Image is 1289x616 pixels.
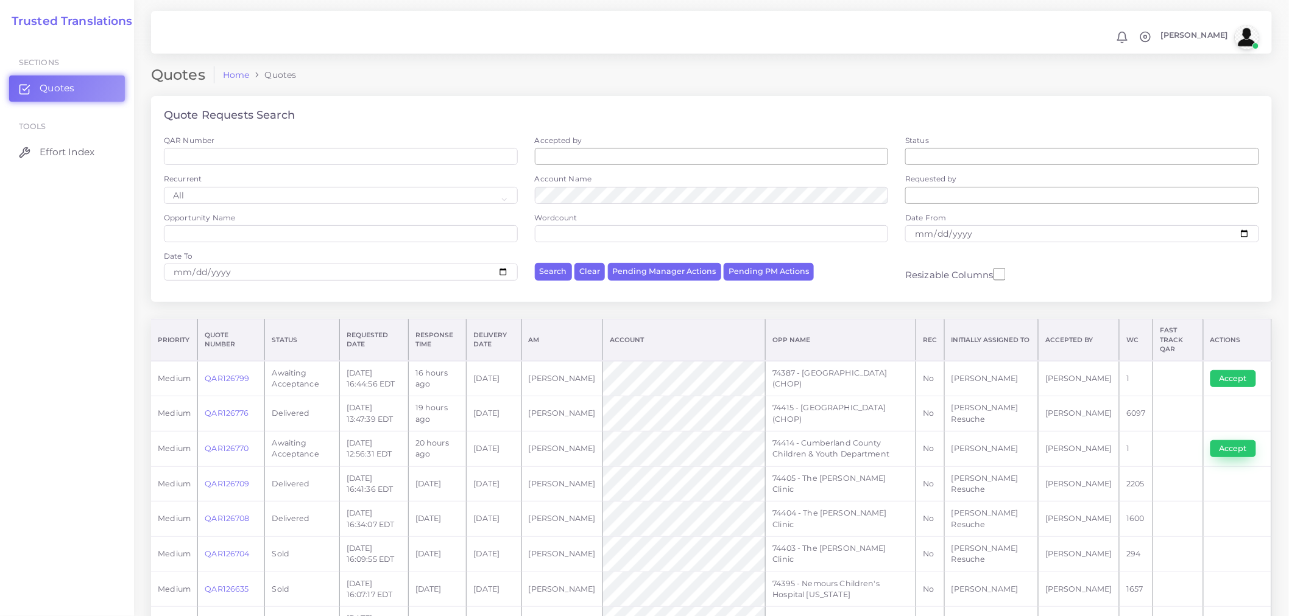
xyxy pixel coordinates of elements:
td: [DATE] [467,466,521,502]
td: 1657 [1120,572,1153,607]
a: Accept [1210,444,1265,453]
td: No [916,572,944,607]
th: Quote Number [198,320,265,361]
td: [DATE] 16:09:55 EDT [339,536,408,572]
label: Opportunity Name [164,212,235,223]
a: Quotes [9,75,125,101]
td: [PERSON_NAME] [1038,466,1119,502]
td: [DATE] 12:56:31 EDT [339,431,408,466]
td: [PERSON_NAME] Resuche [944,396,1038,432]
td: [PERSON_NAME] [1038,396,1119,432]
td: Delivered [265,502,339,537]
td: No [916,466,944,502]
a: Trusted Translations [3,15,133,29]
label: Date From [905,212,946,223]
td: 16 hours ago [408,361,467,396]
td: [DATE] [467,396,521,432]
button: Pending Manager Actions [608,263,721,281]
td: 74403 - The [PERSON_NAME] Clinic [766,536,916,572]
img: avatar [1235,25,1259,49]
a: QAR126708 [205,514,249,523]
td: 74405 - The [PERSON_NAME] Clinic [766,466,916,502]
a: QAR126799 [205,374,249,383]
td: 19 hours ago [408,396,467,432]
button: Accept [1210,370,1256,387]
th: REC [916,320,944,361]
td: 6097 [1120,396,1153,432]
td: [PERSON_NAME] [944,572,1038,607]
td: 1 [1120,361,1153,396]
th: Status [265,320,339,361]
button: Clear [574,263,605,281]
li: Quotes [249,69,296,81]
h4: Quote Requests Search [164,109,295,122]
td: Delivered [265,396,339,432]
button: Pending PM Actions [724,263,814,281]
td: [DATE] 16:41:36 EDT [339,466,408,502]
span: Effort Index [40,145,94,159]
span: medium [158,444,191,453]
td: [DATE] [467,536,521,572]
td: 74404 - The [PERSON_NAME] Clinic [766,502,916,537]
span: [PERSON_NAME] [1161,32,1228,40]
td: [PERSON_NAME] [1038,431,1119,466]
td: [PERSON_NAME] [521,536,602,572]
th: Fast Track QAR [1153,320,1203,361]
td: [DATE] [467,502,521,537]
td: [PERSON_NAME] [944,431,1038,466]
td: [DATE] [408,536,467,572]
a: Effort Index [9,139,125,165]
label: Recurrent [164,173,202,184]
td: No [916,396,944,432]
a: QAR126709 [205,479,249,488]
th: Requested Date [339,320,408,361]
span: Quotes [40,82,74,95]
td: 1 [1120,431,1153,466]
th: Actions [1203,320,1271,361]
span: Sections [19,58,59,67]
a: QAR126770 [205,444,249,453]
td: [DATE] 16:44:56 EDT [339,361,408,396]
th: Initially Assigned to [944,320,1038,361]
th: Account [602,320,766,361]
td: 2205 [1120,466,1153,502]
td: 74414 - Cumberland County Children & Youth Department [766,431,916,466]
label: Date To [164,251,192,261]
td: [PERSON_NAME] [521,431,602,466]
td: [DATE] [408,572,467,607]
td: 74387 - [GEOGRAPHIC_DATA] (CHOP) [766,361,916,396]
td: No [916,536,944,572]
td: [PERSON_NAME] [944,361,1038,396]
td: [PERSON_NAME] Resuche [944,466,1038,502]
span: medium [158,408,191,418]
td: [PERSON_NAME] Resuche [944,502,1038,537]
th: Priority [151,320,198,361]
button: Accept [1210,440,1256,457]
a: QAR126635 [205,584,249,593]
label: QAR Number [164,135,214,145]
td: [DATE] [408,466,467,502]
td: [PERSON_NAME] Resuche [944,536,1038,572]
label: Resizable Columns [905,267,1005,282]
td: Sold [265,536,339,572]
td: [DATE] [467,431,521,466]
td: No [916,361,944,396]
span: medium [158,514,191,523]
td: [PERSON_NAME] [521,466,602,502]
span: medium [158,549,191,558]
td: Awaiting Acceptance [265,431,339,466]
td: 74395 - Nemours Children's Hospital [US_STATE] [766,572,916,607]
label: Status [905,135,929,145]
h2: Quotes [151,66,214,84]
td: [PERSON_NAME] [521,361,602,396]
button: Search [535,263,572,281]
a: Home [223,69,250,81]
td: Delivered [265,466,339,502]
label: Accepted by [535,135,582,145]
th: WC [1120,320,1153,361]
td: [PERSON_NAME] [521,396,602,432]
a: QAR126776 [205,408,249,418]
td: 1600 [1120,502,1153,537]
td: [DATE] [467,361,521,396]
td: 20 hours ago [408,431,467,466]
